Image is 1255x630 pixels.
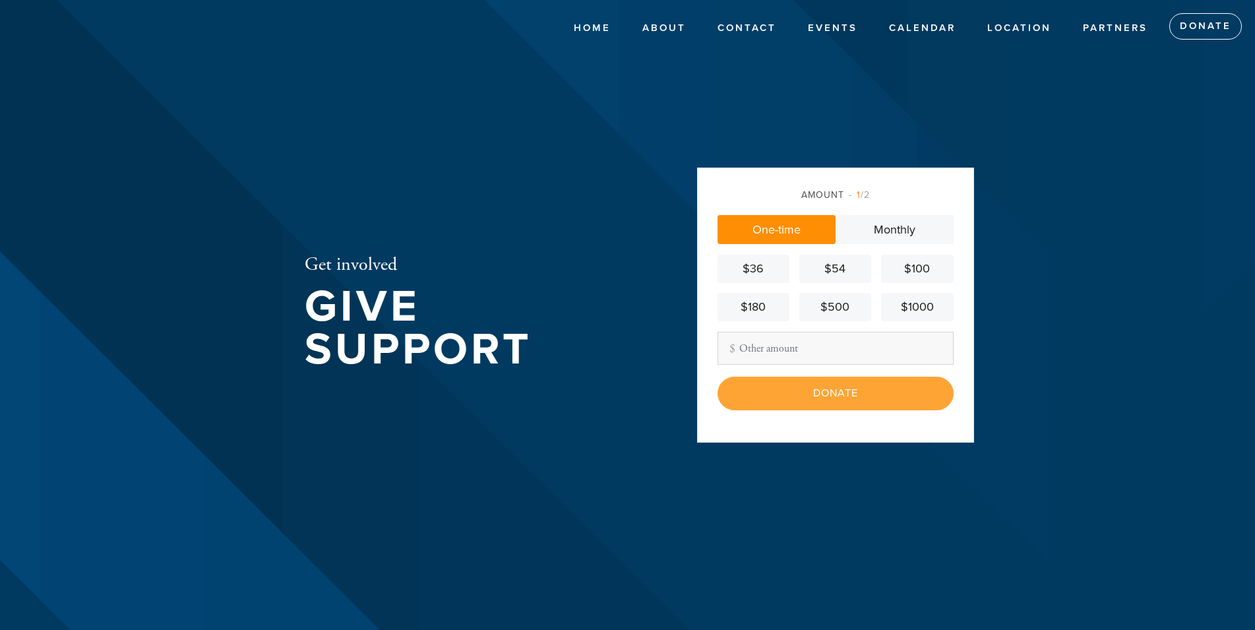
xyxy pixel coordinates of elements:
[718,255,789,283] a: $36
[632,16,696,41] a: About
[977,16,1061,41] a: Location
[879,16,965,41] a: Calendar
[805,298,866,316] div: $500
[805,260,866,278] div: $54
[1169,13,1242,40] a: Donate
[718,215,836,244] a: One-time
[799,255,871,283] a: $54
[881,255,953,283] a: $100
[886,298,948,316] div: $1000
[723,260,784,278] div: $36
[881,293,953,321] a: $1000
[798,16,867,41] a: Events
[886,260,948,278] div: $100
[718,332,954,365] input: Other amount
[836,215,954,244] a: Monthly
[723,298,784,316] div: $180
[849,189,870,201] span: /2
[799,293,871,321] a: $500
[305,286,654,371] h1: Give Support
[305,254,654,276] h2: Get involved
[1073,16,1157,41] a: Partners
[718,293,789,321] a: $180
[708,16,786,41] a: Contact
[718,188,954,202] div: Amount
[564,16,621,41] a: Home
[857,189,861,201] span: 1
